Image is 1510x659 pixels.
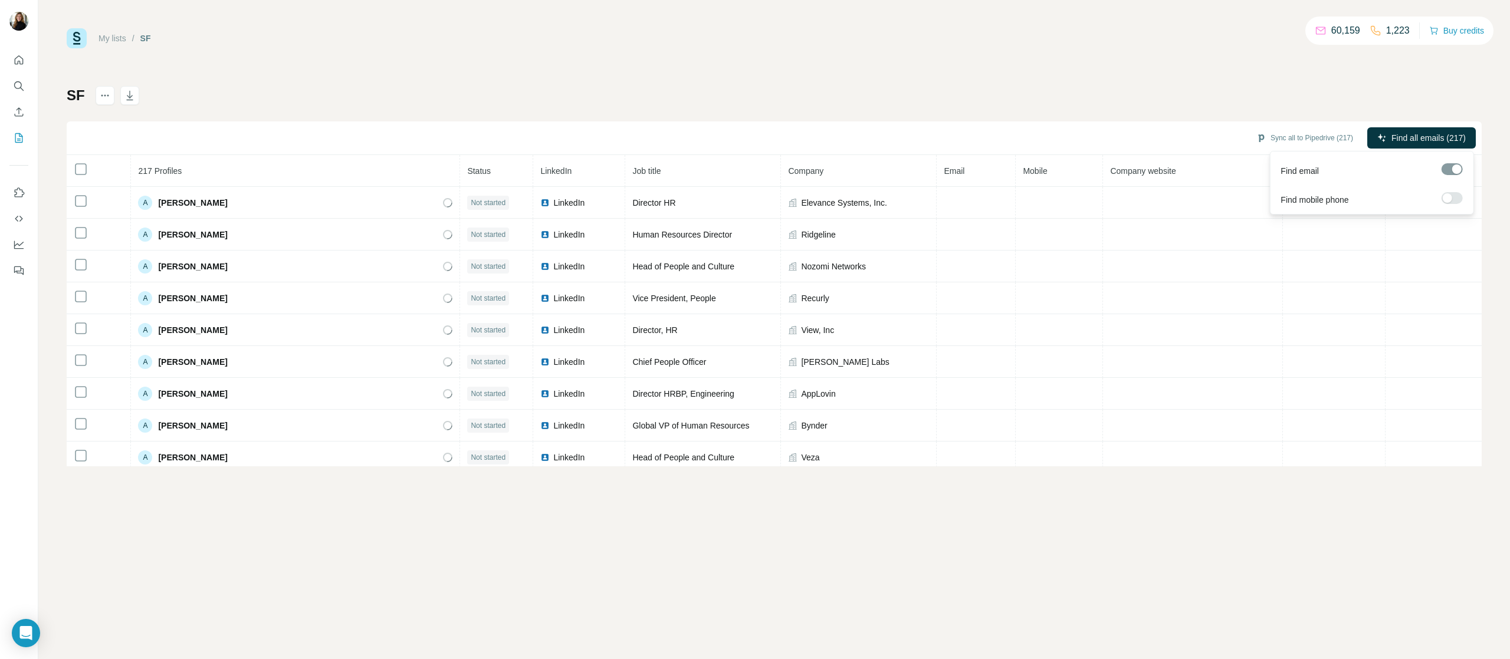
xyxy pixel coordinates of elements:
[632,389,734,398] span: Director HRBP, Engineering
[138,196,152,210] div: A
[67,28,87,48] img: Surfe Logo
[158,452,227,463] span: [PERSON_NAME]
[801,197,887,209] span: Elevance Systems, Inc.
[158,420,227,431] span: [PERSON_NAME]
[632,230,732,239] span: Human Resources Director
[801,388,835,400] span: AppLovin
[9,12,28,31] img: Avatar
[540,421,550,430] img: LinkedIn logo
[138,387,152,401] div: A
[1391,132,1466,144] span: Find all emails (217)
[801,420,827,431] span: Bynder
[632,166,661,176] span: Job title
[471,293,505,304] span: Not started
[471,420,505,431] span: Not started
[632,262,734,271] span: Head of People and Culture
[1281,165,1319,177] span: Find email
[9,75,28,97] button: Search
[9,208,28,229] button: Use Surfe API
[1367,127,1476,149] button: Find all emails (217)
[801,292,829,304] span: Recurly
[158,324,227,336] span: [PERSON_NAME]
[540,325,550,335] img: LinkedIn logo
[788,166,823,176] span: Company
[801,229,835,240] span: Ridgeline
[138,291,152,305] div: A
[540,294,550,303] img: LinkedIn logo
[801,324,834,336] span: View, Inc
[467,166,491,176] span: Status
[9,182,28,203] button: Use Surfe on LinkedIn
[1281,194,1348,206] span: Find mobile phone
[96,86,114,105] button: actions
[632,325,677,335] span: Director, HR
[1023,166,1047,176] span: Mobile
[540,230,550,239] img: LinkedIn logo
[9,234,28,255] button: Dashboard
[471,357,505,367] span: Not started
[632,357,706,367] span: Chief People Officer
[540,357,550,367] img: LinkedIn logo
[632,294,715,303] span: Vice President, People
[944,166,964,176] span: Email
[540,198,550,207] img: LinkedIn logo
[138,228,152,242] div: A
[138,259,152,274] div: A
[801,356,889,368] span: [PERSON_NAME] Labs
[553,324,585,336] span: LinkedIn
[553,388,585,400] span: LinkedIn
[138,355,152,369] div: A
[553,261,585,272] span: LinkedIn
[540,262,550,271] img: LinkedIn logo
[158,388,227,400] span: [PERSON_NAME]
[138,166,182,176] span: 217 Profiles
[158,292,227,304] span: [PERSON_NAME]
[158,229,227,240] span: [PERSON_NAME]
[99,34,126,43] a: My lists
[9,50,28,71] button: Quick start
[67,86,85,105] h1: SF
[801,261,866,272] span: Nozomi Networks
[553,197,585,209] span: LinkedIn
[801,452,819,463] span: Veza
[553,229,585,240] span: LinkedIn
[632,421,749,430] span: Global VP of Human Resources
[138,419,152,433] div: A
[553,452,585,463] span: LinkedIn
[1429,22,1484,39] button: Buy credits
[540,453,550,462] img: LinkedIn logo
[1110,166,1176,176] span: Company website
[158,197,227,209] span: [PERSON_NAME]
[132,32,134,44] li: /
[9,127,28,149] button: My lists
[471,452,505,463] span: Not started
[158,261,227,272] span: [PERSON_NAME]
[471,325,505,335] span: Not started
[553,420,585,431] span: LinkedIn
[471,197,505,208] span: Not started
[471,261,505,272] span: Not started
[9,260,28,281] button: Feedback
[12,619,40,647] div: Open Intercom Messenger
[540,389,550,398] img: LinkedIn logo
[140,32,151,44] div: SF
[540,166,572,176] span: LinkedIn
[471,388,505,399] span: Not started
[632,453,734,462] span: Head of People and Culture
[553,356,585,368] span: LinkedIn
[1331,24,1360,38] p: 60,159
[158,356,227,368] span: [PERSON_NAME]
[9,101,28,123] button: Enrich CSV
[553,292,585,304] span: LinkedIn
[1386,24,1410,38] p: 1,223
[138,323,152,337] div: A
[138,450,152,464] div: A
[632,198,675,207] span: Director HR
[471,229,505,240] span: Not started
[1248,129,1361,147] button: Sync all to Pipedrive (217)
